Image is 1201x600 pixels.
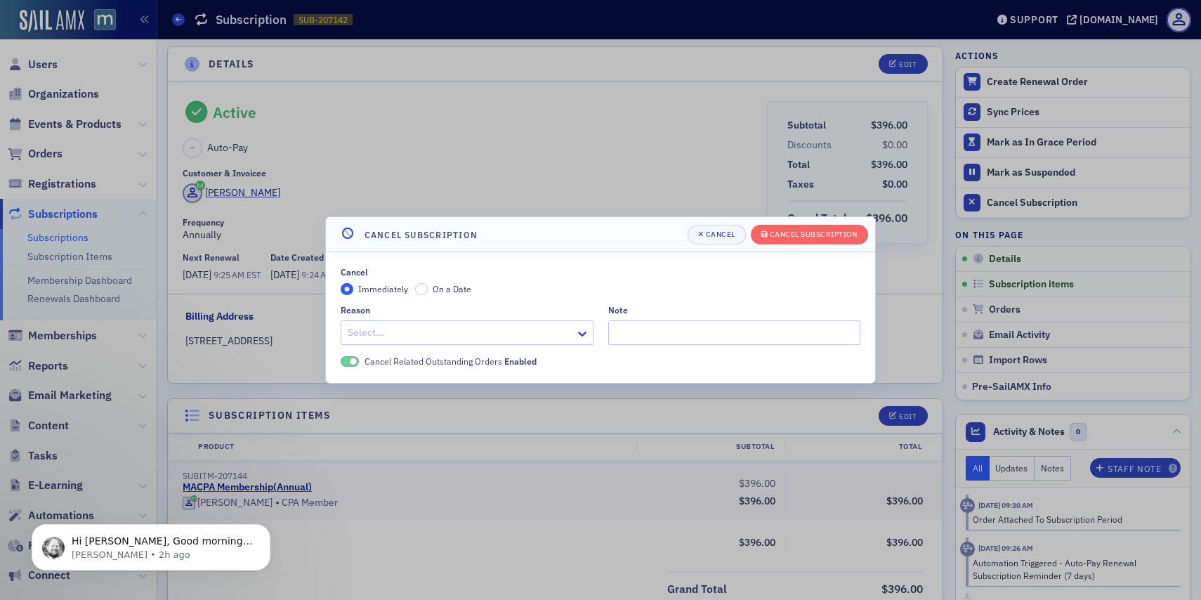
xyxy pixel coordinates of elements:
[433,283,471,294] span: On a Date
[504,356,537,367] span: Enabled
[341,267,368,278] div: Cancel
[770,230,858,238] div: Cancel Subscription
[358,283,408,294] span: Immediately
[751,225,868,244] button: Cancel Subscription
[11,495,291,593] iframe: Intercom notifications message
[365,228,478,241] h4: Cancel Subscription
[608,305,628,315] div: Note
[365,355,537,367] span: Cancel Related Outstanding Orders
[341,356,359,367] span: Enabled
[341,305,370,315] div: Reason
[706,230,735,238] div: Cancel
[688,225,746,244] button: Cancel
[341,283,353,296] input: Immediately
[415,283,428,296] input: On a Date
